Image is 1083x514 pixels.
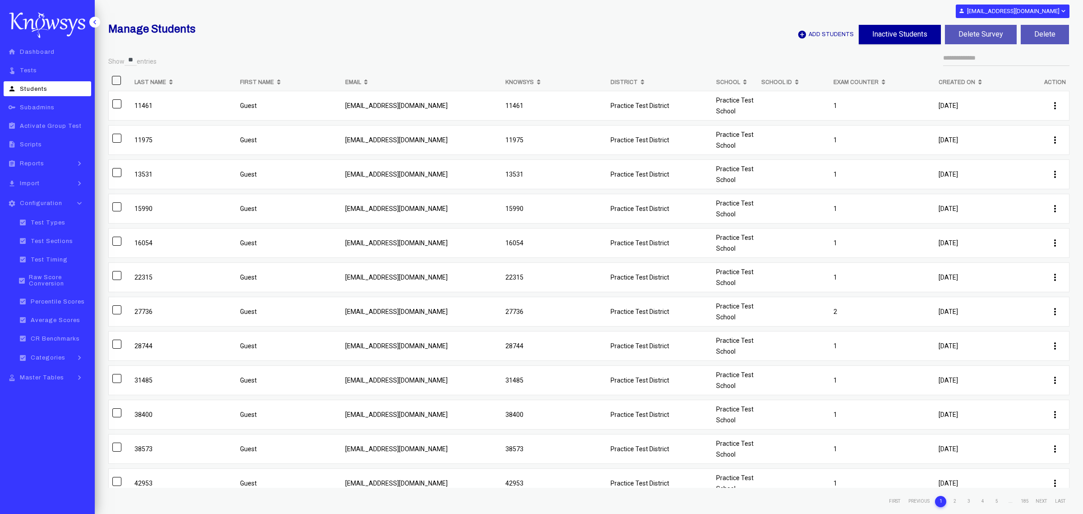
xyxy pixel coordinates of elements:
[134,77,166,88] b: Last Name
[833,375,932,386] p: 1
[833,272,932,283] p: 1
[1050,169,1060,180] i: more_vert
[345,375,498,386] p: [EMAIL_ADDRESS][DOMAIN_NAME]
[611,341,709,351] p: Practice Test District
[1050,100,1060,111] i: more_vert
[833,409,932,420] p: 1
[31,317,80,323] span: Average Scores
[505,203,604,214] p: 15990
[716,301,754,322] p: Practice Test School
[31,257,68,263] span: Test Timing
[939,203,1037,214] p: [DATE]
[137,57,157,66] label: entries
[6,160,18,168] i: assignment
[505,306,604,317] p: 27736
[240,203,338,214] p: Guest
[977,496,988,507] li: 4
[1052,496,1068,507] li: Last
[833,478,932,489] p: 1
[1033,496,1050,507] li: Next
[17,277,27,285] i: check_box
[1050,409,1060,420] i: more_vert
[611,135,709,145] p: Practice Test District
[611,203,709,214] p: Practice Test District
[939,375,1037,386] p: [DATE]
[1050,375,1060,386] i: more_vert
[859,25,941,44] button: Inactive Students
[240,444,338,454] p: Guest
[833,341,932,351] p: 1
[716,198,754,220] p: Practice Test School
[134,409,233,420] p: 38400
[73,179,86,188] i: keyboard_arrow_right
[240,409,338,420] p: Guest
[1044,77,1066,88] b: Action
[796,25,855,44] button: add_circleAdd Students
[505,444,604,454] p: 38573
[345,341,498,351] p: [EMAIL_ADDRESS][DOMAIN_NAME]
[963,496,974,507] li: 3
[716,438,754,460] p: Practice Test School
[611,306,709,317] p: Practice Test District
[1060,7,1066,15] i: expand_more
[6,103,18,111] i: key
[6,48,18,56] i: home
[761,77,792,88] b: School ID
[833,100,932,111] p: 1
[345,100,498,111] p: [EMAIL_ADDRESS][DOMAIN_NAME]
[716,129,754,151] p: Practice Test School
[611,409,709,420] p: Practice Test District
[6,374,18,382] i: approval
[833,306,932,317] p: 2
[1019,496,1030,507] li: 185
[345,77,361,88] b: Email
[716,335,754,357] p: Practice Test School
[505,375,604,386] p: 31485
[240,478,338,489] p: Guest
[939,478,1037,489] p: [DATE]
[611,77,638,88] b: District
[505,409,604,420] p: 38400
[20,141,42,148] span: Scripts
[6,200,18,207] i: settings
[134,306,233,317] p: 27736
[1050,238,1060,248] i: more_vert
[134,169,233,180] p: 13531
[939,100,1037,111] p: [DATE]
[345,272,498,283] p: [EMAIL_ADDRESS][DOMAIN_NAME]
[345,409,498,420] p: [EMAIL_ADDRESS][DOMAIN_NAME]
[505,135,604,145] p: 11975
[31,299,85,305] span: Percentile Scores
[345,444,498,454] p: [EMAIL_ADDRESS][DOMAIN_NAME]
[939,306,1037,317] p: [DATE]
[967,8,1060,14] b: [EMAIL_ADDRESS][DOMAIN_NAME]
[991,496,1002,507] li: 5
[716,232,754,254] p: Practice Test School
[939,444,1037,454] p: [DATE]
[73,373,86,382] i: keyboard_arrow_right
[73,199,86,208] i: keyboard_arrow_down
[611,375,709,386] p: Practice Test District
[134,238,233,248] p: 16054
[31,220,65,226] span: Test Types
[20,67,37,74] span: Tests
[73,159,86,168] i: keyboard_arrow_right
[833,169,932,180] p: 1
[716,95,754,117] p: Practice Test School
[716,266,754,288] p: Practice Test School
[958,8,965,14] i: person
[1050,444,1060,454] i: more_vert
[17,316,28,324] i: check_box
[611,444,709,454] p: Practice Test District
[716,472,754,494] p: Practice Test School
[134,135,233,145] p: 11975
[240,238,338,248] p: Guest
[31,336,80,342] span: CR Benchmarks
[716,404,754,425] p: Practice Test School
[240,100,338,111] p: Guest
[134,444,233,454] p: 38573
[505,77,534,88] b: Knowsys
[17,354,28,362] i: check_box
[17,335,28,342] i: check_box
[240,375,338,386] p: Guest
